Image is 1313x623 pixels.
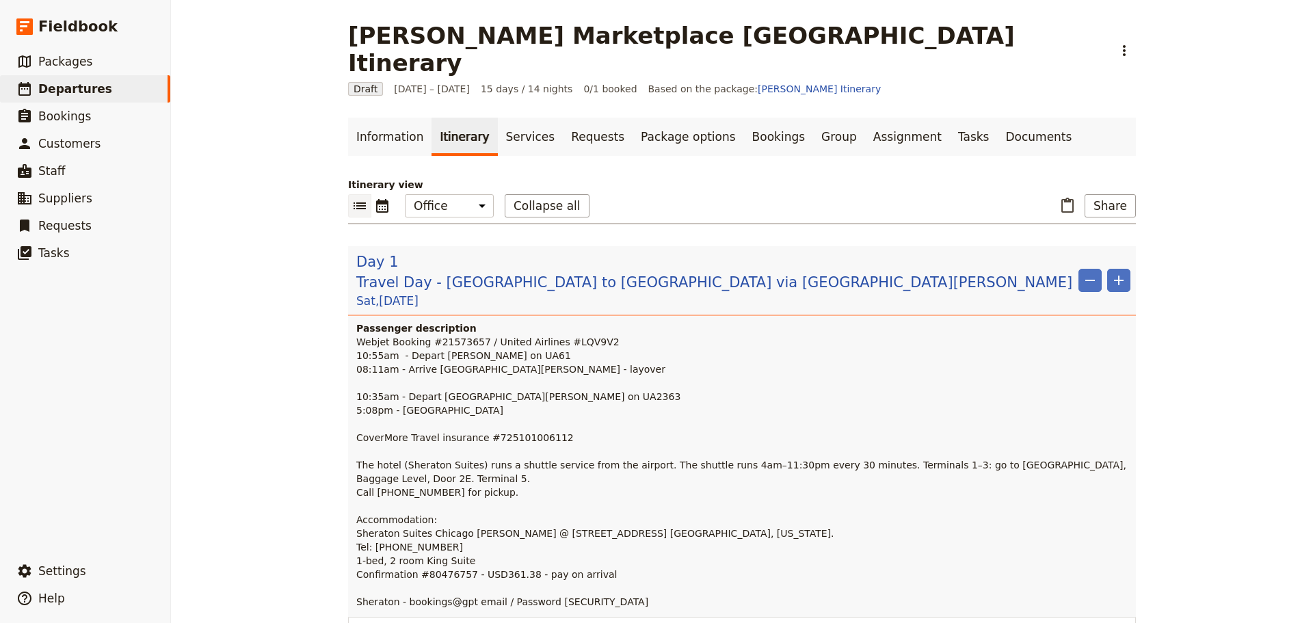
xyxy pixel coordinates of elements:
button: Collapse all [505,194,589,217]
button: Actions [1113,39,1136,62]
span: Customers [38,137,101,150]
a: Itinerary [432,118,497,156]
a: Requests [563,118,633,156]
span: 0/1 booked [583,82,637,96]
span: Sat , [DATE] [356,293,419,309]
button: Calendar view [371,194,394,217]
a: Group [813,118,865,156]
a: Package options [633,118,743,156]
a: Bookings [744,118,813,156]
span: Travel Day - [GEOGRAPHIC_DATA] to [GEOGRAPHIC_DATA] via [GEOGRAPHIC_DATA][PERSON_NAME] [356,272,1072,293]
span: Day 1 [356,252,399,272]
button: Remove [1078,269,1102,292]
span: Help [38,592,65,605]
span: Staff [38,164,66,178]
span: 15 days / 14 nights [481,82,573,96]
span: Departures [38,82,112,96]
p: Webjet Booking #21573657 / United Airlines #LQV9V2 10:55am - Depart [PERSON_NAME] on UA61 08:11am... [356,335,1130,609]
span: [DATE] – [DATE] [394,82,470,96]
span: Bookings [38,109,91,123]
span: Based on the package: [648,82,881,96]
a: Services [498,118,563,156]
a: Tasks [950,118,998,156]
button: Paste itinerary item [1056,194,1079,217]
p: Itinerary view [348,178,1136,191]
button: List view [348,194,371,217]
span: Requests [38,219,92,233]
button: Add [1107,269,1130,292]
h1: [PERSON_NAME] Marketplace [GEOGRAPHIC_DATA] Itinerary [348,22,1104,77]
span: Suppliers [38,191,92,205]
span: Packages [38,55,92,68]
button: Share [1085,194,1136,217]
a: Documents [997,118,1080,156]
span: Draft [348,82,383,96]
a: Information [348,118,432,156]
a: Assignment [865,118,950,156]
a: [PERSON_NAME] Itinerary [758,83,881,94]
span: Tasks [38,246,70,260]
span: Fieldbook [38,16,118,37]
button: Edit day information [356,252,1073,309]
h4: Passenger description [356,321,1130,335]
span: Settings [38,564,86,578]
